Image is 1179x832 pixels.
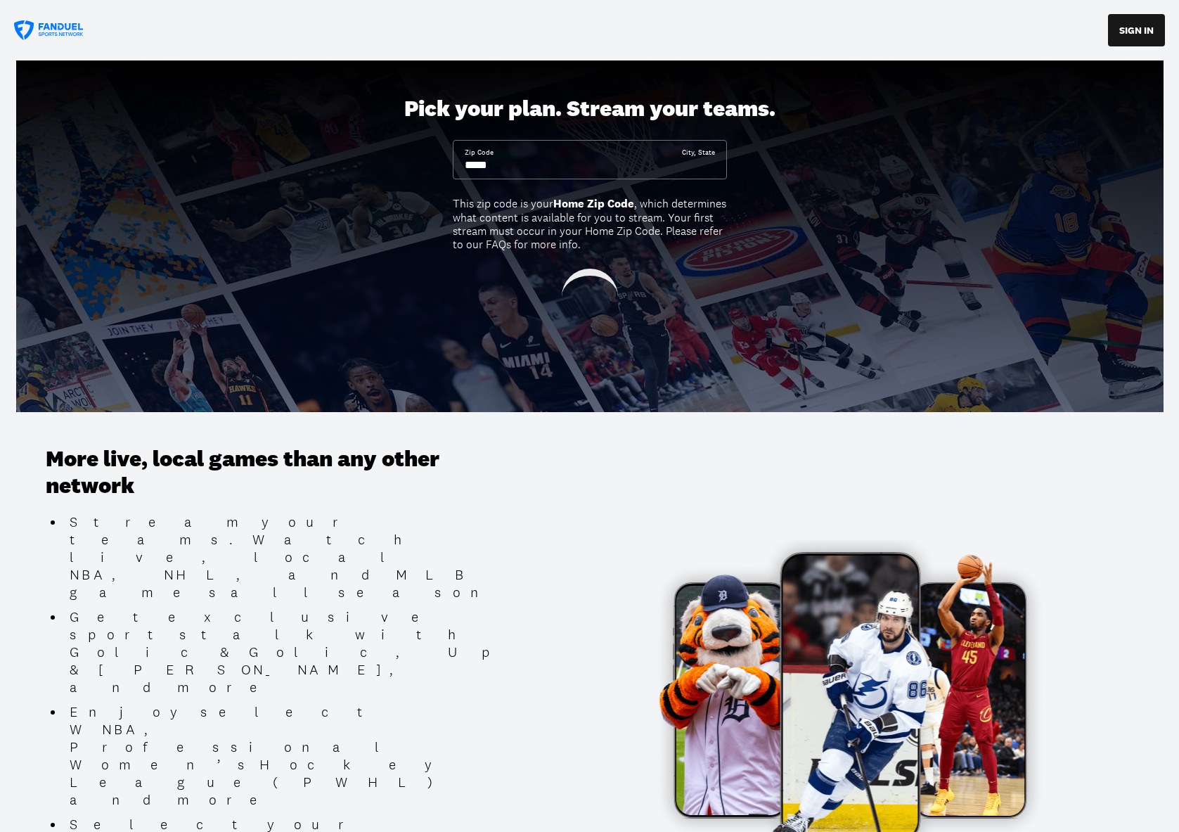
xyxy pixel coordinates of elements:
li: Stream your teams. Watch live, local NBA, NHL, and MLB games all season [64,513,503,601]
button: SIGN IN [1108,14,1165,46]
div: This zip code is your , which determines what content is available for you to stream. Your first ... [453,197,727,251]
div: City, State [682,148,715,158]
li: Enjoy select WNBA, Professional Women’s Hockey League (PWHL) and more [64,703,503,809]
h3: More live, local games than any other network [46,446,503,500]
b: Home Zip Code [553,196,634,211]
div: Zip Code [465,148,494,158]
div: Pick your plan. Stream your teams. [404,96,775,122]
li: Get exclusive sports talk with Golic & Golic, Up & [PERSON_NAME], and more [64,608,503,696]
